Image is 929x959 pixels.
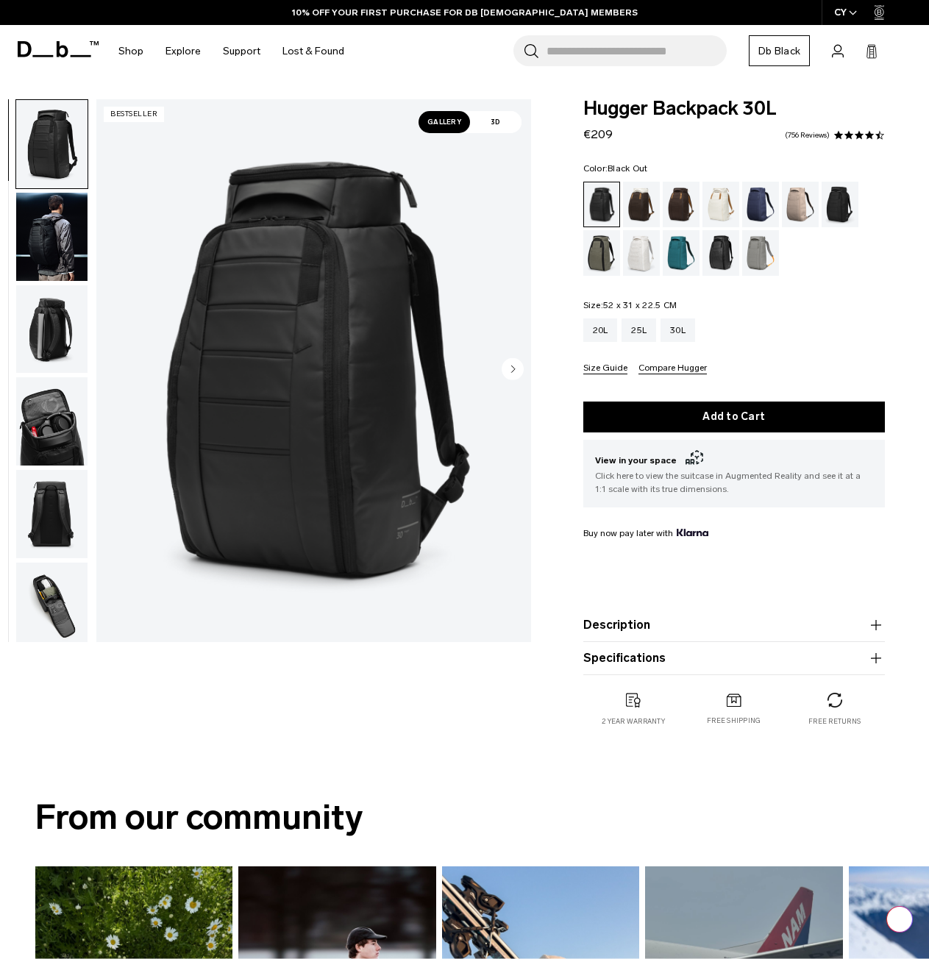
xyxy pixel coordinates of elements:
[583,230,620,276] a: Forest Green
[15,469,88,559] button: Hugger Backpack 30L Black Out
[583,527,708,540] span: Buy now pay later with
[583,318,618,342] a: 20L
[502,358,524,383] button: Next slide
[583,440,885,507] button: View in your space Click here to view the suitcase in Augmented Reality and see it at a 1:1 scale...
[595,469,873,496] span: Click here to view the suitcase in Augmented Reality and see it at a 1:1 scale with its true dime...
[15,377,88,466] button: Hugger Backpack 30L Black Out
[603,300,677,310] span: 52 x 31 x 22.5 CM
[702,230,739,276] a: Reflective Black
[622,318,656,342] a: 25L
[96,99,531,642] li: 1 / 11
[107,25,355,77] nav: Main Navigation
[583,649,885,667] button: Specifications
[623,230,660,276] a: Clean Slate
[663,230,700,276] a: Midnight Teal
[583,616,885,634] button: Description
[822,182,858,227] a: Charcoal Grey
[104,107,164,122] p: Bestseller
[661,318,695,342] a: 30L
[583,99,885,118] span: Hugger Backpack 30L
[583,402,885,432] button: Add to Cart
[96,99,531,642] img: Hugger Backpack 30L Black Out
[118,25,143,77] a: Shop
[583,182,620,227] a: Black Out
[663,182,700,227] a: Espresso
[749,35,810,66] a: Db Black
[16,470,88,558] img: Hugger Backpack 30L Black Out
[223,25,260,77] a: Support
[282,25,344,77] a: Lost & Found
[583,127,613,141] span: €209
[583,363,627,374] button: Size Guide
[16,285,88,374] img: Hugger Backpack 30L Black Out
[15,192,88,282] button: Hugger Backpack 30L Black Out
[583,301,677,310] legend: Size:
[785,132,830,139] a: 756 reviews
[677,529,708,536] img: {"height" => 20, "alt" => "Klarna"}
[595,452,873,469] span: View in your space
[583,164,648,173] legend: Color:
[35,791,894,844] h2: From our community
[608,163,647,174] span: Black Out
[702,182,739,227] a: Oatmilk
[742,182,779,227] a: Blue Hour
[419,111,470,133] span: Gallery
[782,182,819,227] a: Fogbow Beige
[808,716,861,727] p: Free returns
[707,716,761,726] p: Free shipping
[15,99,88,189] button: Hugger Backpack 30L Black Out
[16,563,88,651] img: Hugger Backpack 30L Black Out
[292,6,638,19] a: 10% OFF YOUR FIRST PURCHASE FOR DB [DEMOGRAPHIC_DATA] MEMBERS
[16,193,88,281] img: Hugger Backpack 30L Black Out
[623,182,660,227] a: Cappuccino
[16,100,88,188] img: Hugger Backpack 30L Black Out
[15,285,88,374] button: Hugger Backpack 30L Black Out
[638,363,707,374] button: Compare Hugger
[16,377,88,466] img: Hugger Backpack 30L Black Out
[15,562,88,652] button: Hugger Backpack 30L Black Out
[165,25,201,77] a: Explore
[470,111,522,133] span: 3D
[602,716,665,727] p: 2 year warranty
[742,230,779,276] a: Sand Grey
